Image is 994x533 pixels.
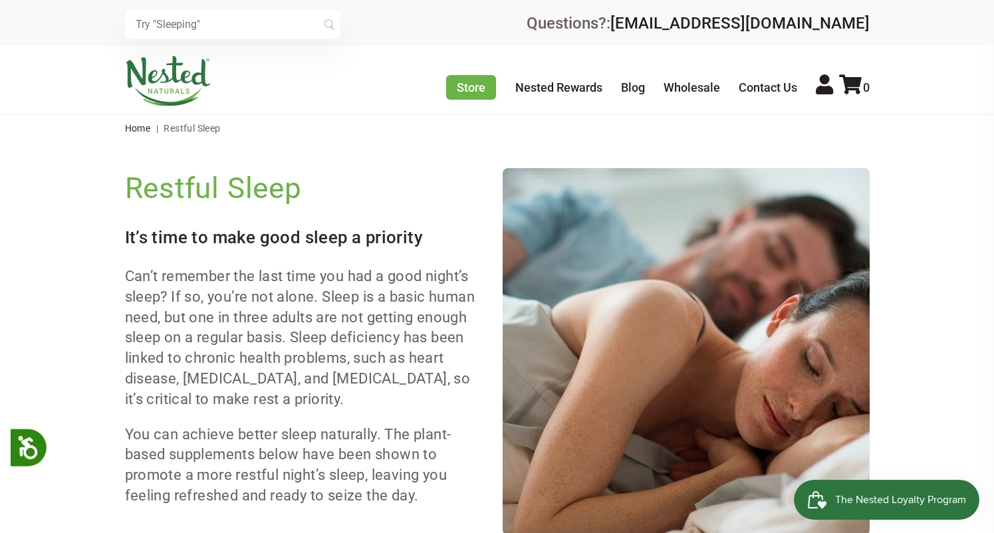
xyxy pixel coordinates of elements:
[125,123,151,134] a: Home
[527,15,870,31] div: Questions?:
[739,80,797,94] a: Contact Us
[839,80,870,94] a: 0
[125,10,340,39] input: Try "Sleeping"
[794,480,981,520] iframe: Button to open loyalty program pop-up
[125,115,870,142] nav: breadcrumbs
[125,225,481,249] h3: It’s time to make good sleep a priority
[125,168,481,208] h2: Restful Sleep
[515,80,602,94] a: Nested Rewards
[863,80,870,94] span: 0
[153,123,162,134] span: |
[621,80,645,94] a: Blog
[610,14,870,33] a: [EMAIL_ADDRESS][DOMAIN_NAME]
[125,266,481,410] p: Can’t remember the last time you had a good night’s sleep? If so, you’re not alone. Sleep is a ba...
[664,80,720,94] a: Wholesale
[446,75,496,100] a: Store
[164,123,220,134] span: Restful Sleep
[125,425,481,506] p: You can achieve better sleep naturally. The plant-based supplements below have been shown to prom...
[125,56,211,106] img: Nested Naturals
